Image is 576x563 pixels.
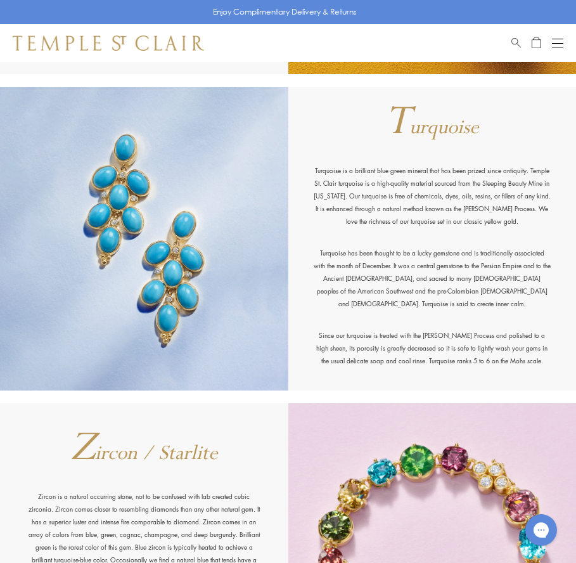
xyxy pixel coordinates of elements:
p: Enjoy Complimentary Delivery & Returns [213,6,357,18]
span: ircon / Starlite [95,440,218,467]
span: Z [70,422,96,474]
span: T [385,96,411,148]
img: Temple St. Clair [13,36,204,51]
a: Search [511,36,521,51]
a: Open Shopping Bag [532,36,541,51]
span: urquoise [409,114,479,141]
button: Open navigation [552,36,563,51]
p: Since our turquoise is treated with the [PERSON_NAME] Process and polished to a high sheen, its p... [314,329,551,367]
p: Turquoise is a brilliant blue green mineral that has been prized since antiquity. Temple St. Clai... [314,164,551,247]
iframe: Gorgias live chat messenger [519,510,563,550]
p: Turquoise has been thought to be a lucky gemstone and is traditionally associated with the month ... [314,247,551,329]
